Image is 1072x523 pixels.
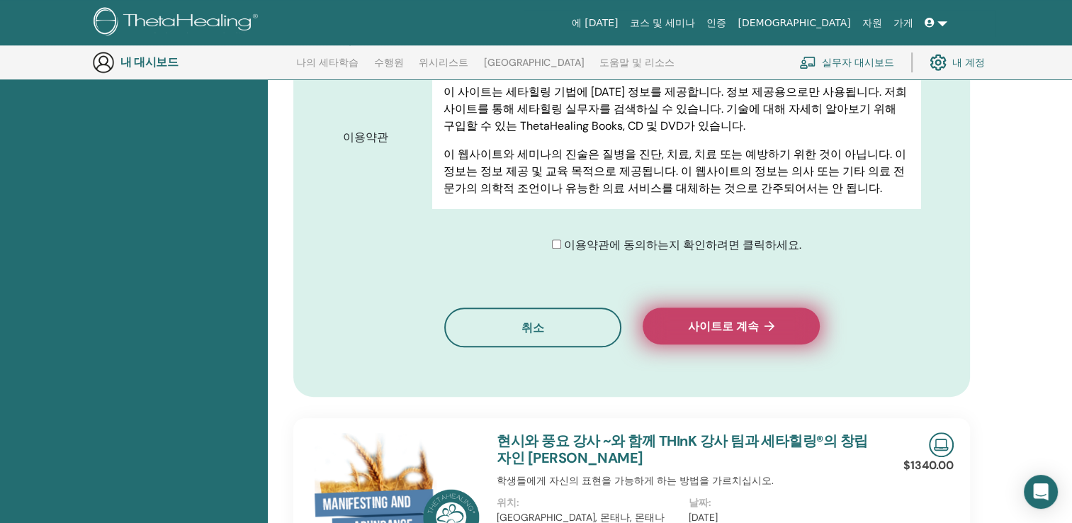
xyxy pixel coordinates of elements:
[120,55,262,69] h3: 내 대시보드
[822,56,894,69] font: 실무자 대시보드
[296,57,359,79] a: 나의 세타학습
[929,432,954,457] img: Live Online Seminar
[444,308,621,347] button: 취소
[599,57,675,79] a: 도움말 및 리소스
[799,47,894,78] a: 실무자 대시보드
[1024,475,1058,509] div: 인터콤 메신저 열기
[930,50,947,74] img: cog.svg
[799,56,816,69] img: chalkboard-teacher.svg
[497,473,880,488] p: 학생들에게 자신의 표현을 가능하게 하는 방법을 가르치십시오.
[903,457,954,474] p: $1340.00
[92,51,115,74] img: generic-user-icon.jpg
[701,10,732,36] a: 인증
[689,495,871,510] p: 날짜:
[930,47,985,78] a: 내 계정
[566,10,624,36] a: 에 [DATE]
[419,57,468,79] a: 위시리스트
[497,432,867,467] a: 현시와 풍요 강사 ~와 함께 THInK 강사 팀과 세타힐링®의 창립자인 [PERSON_NAME]
[444,84,909,135] p: 이 사이트는 세타힐링 기법에 [DATE] 정보를 제공합니다. 정보 제공용으로만 사용됩니다. 저희 사이트를 통해 세타힐링 실무자를 검색하실 수 있습니다. 기술에 대해 자세히 알...
[624,10,701,36] a: 코스 및 세미나
[332,124,432,151] label: 이용약관
[643,308,820,344] button: 사이트로 계속
[484,57,585,79] a: [GEOGRAPHIC_DATA]
[521,320,544,335] span: 취소
[564,237,801,252] span: 이용약관에 동의하는지 확인하려면 클릭하세요.
[732,10,856,36] a: [DEMOGRAPHIC_DATA]
[94,7,263,39] img: logo.png
[444,146,909,197] p: 이 웹사이트와 세미나의 진술은 질병을 진단, 치료, 치료 또는 예방하기 위한 것이 아닙니다. 이 정보는 정보 제공 및 교육 목적으로 제공됩니다. 이 웹사이트의 정보는 의사 또...
[688,319,759,334] font: 사이트로 계속
[888,10,919,36] a: 가게
[857,10,888,36] a: 자원
[374,57,404,79] a: 수행원
[497,495,679,510] p: 위치:
[952,56,985,69] font: 내 계정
